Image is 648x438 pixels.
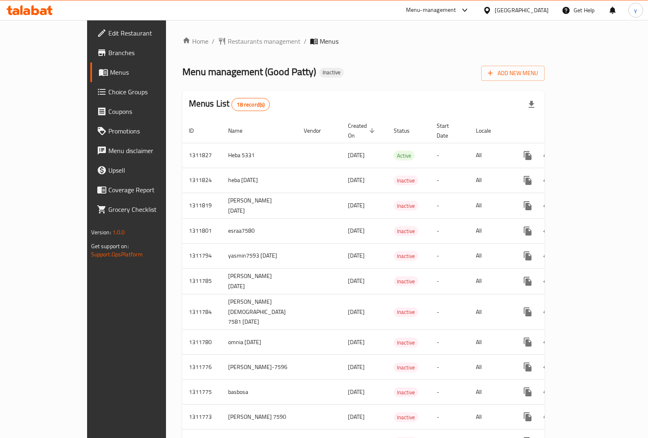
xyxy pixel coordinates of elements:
[91,249,143,260] a: Support.OpsPlatform
[348,307,365,317] span: [DATE]
[222,405,297,429] td: [PERSON_NAME] 7590
[469,218,511,243] td: All
[182,294,222,330] td: 1311784
[222,218,297,243] td: esraa7580
[320,36,339,46] span: Menus
[108,87,189,97] span: Choice Groups
[228,36,300,46] span: Restaurants management
[394,363,418,372] span: Inactive
[469,405,511,429] td: All
[348,250,365,261] span: [DATE]
[469,193,511,218] td: All
[319,69,344,76] span: Inactive
[90,160,195,180] a: Upsell
[469,143,511,168] td: All
[430,268,469,294] td: -
[394,251,418,261] div: Inactive
[430,193,469,218] td: -
[90,23,195,43] a: Edit Restaurant
[538,246,557,266] button: Change Status
[182,243,222,268] td: 1311794
[222,380,297,405] td: basbosa
[538,407,557,427] button: Change Status
[304,126,332,136] span: Vendor
[518,171,538,190] button: more
[518,196,538,216] button: more
[182,36,545,46] nav: breadcrumb
[231,98,270,111] div: Total records count
[518,146,538,165] button: more
[469,330,511,355] td: All
[182,380,222,405] td: 1311775
[212,36,215,46] li: /
[304,36,307,46] li: /
[538,302,557,322] button: Change Status
[538,332,557,352] button: Change Status
[222,330,297,355] td: omnia [DATE]
[394,338,418,347] div: Inactive
[222,294,297,330] td: [PERSON_NAME][DEMOGRAPHIC_DATA] 7581 [DATE]
[319,68,344,78] div: Inactive
[348,175,365,185] span: [DATE]
[232,101,269,109] span: 18 record(s)
[108,165,189,175] span: Upsell
[518,302,538,322] button: more
[430,143,469,168] td: -
[511,118,603,143] th: Actions
[634,6,637,15] span: y
[495,6,549,15] div: [GEOGRAPHIC_DATA]
[406,5,456,15] div: Menu-management
[218,36,300,46] a: Restaurants management
[228,126,253,136] span: Name
[182,405,222,429] td: 1311773
[430,355,469,380] td: -
[182,268,222,294] td: 1311785
[476,126,502,136] span: Locale
[182,330,222,355] td: 1311780
[222,193,297,218] td: [PERSON_NAME] [DATE]
[522,95,541,114] div: Export file
[222,168,297,193] td: heba [DATE]
[182,143,222,168] td: 1311827
[348,362,365,372] span: [DATE]
[90,43,195,62] a: Branches
[108,28,189,38] span: Edit Restaurant
[469,355,511,380] td: All
[112,227,125,238] span: 1.0.0
[394,277,418,286] span: Inactive
[394,176,418,185] span: Inactive
[189,126,204,136] span: ID
[394,307,418,317] div: Inactive
[538,196,557,216] button: Change Status
[518,357,538,377] button: more
[518,246,538,266] button: more
[182,193,222,218] td: 1311819
[394,251,418,261] span: Inactive
[90,180,195,200] a: Coverage Report
[348,150,365,160] span: [DATE]
[538,146,557,165] button: Change Status
[108,107,189,116] span: Coupons
[430,405,469,429] td: -
[90,200,195,219] a: Grocery Checklist
[90,82,195,102] a: Choice Groups
[469,268,511,294] td: All
[430,330,469,355] td: -
[110,67,189,77] span: Menus
[518,332,538,352] button: more
[430,168,469,193] td: -
[469,243,511,268] td: All
[222,143,297,168] td: Heba 5331
[394,151,415,160] span: Active
[538,271,557,291] button: Change Status
[348,276,365,286] span: [DATE]
[518,382,538,402] button: more
[348,225,365,236] span: [DATE]
[90,121,195,141] a: Promotions
[108,205,189,214] span: Grocery Checklist
[469,294,511,330] td: All
[182,218,222,243] td: 1311801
